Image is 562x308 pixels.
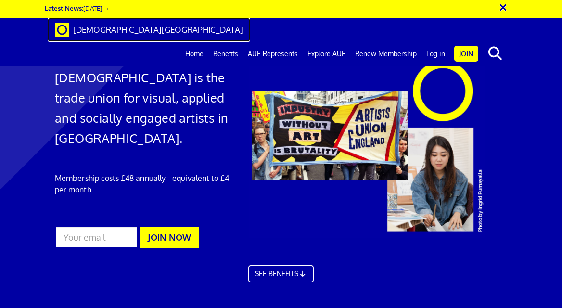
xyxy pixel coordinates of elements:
span: [DEMOGRAPHIC_DATA][GEOGRAPHIC_DATA] [73,25,243,35]
button: JOIN NOW [140,227,199,248]
a: Home [180,42,208,66]
p: Membership costs £48 annually – equivalent to £4 per month. [55,172,235,195]
a: SEE BENEFITS [248,265,314,282]
button: search [480,43,510,64]
strong: Latest News: [45,4,83,12]
a: Join [454,46,478,62]
a: Brand [DEMOGRAPHIC_DATA][GEOGRAPHIC_DATA] [48,18,250,42]
h1: [DEMOGRAPHIC_DATA] is the trade union for visual, applied and socially engaged artists in [GEOGRA... [55,67,235,148]
a: Explore AUE [303,42,350,66]
a: Log in [421,42,450,66]
a: Renew Membership [350,42,421,66]
a: Benefits [208,42,243,66]
a: Latest News:[DATE] → [45,4,110,12]
input: Your email [55,226,138,248]
a: AUE Represents [243,42,303,66]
